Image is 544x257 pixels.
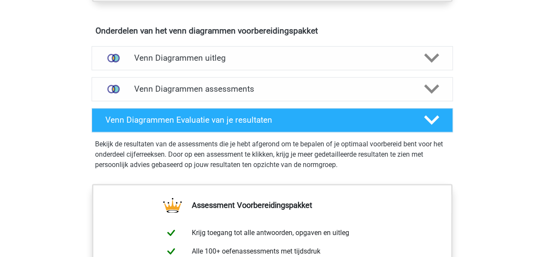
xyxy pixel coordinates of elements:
[105,115,410,125] h4: Venn Diagrammen Evaluatie van je resultaten
[102,78,124,100] img: venn diagrammen assessments
[95,139,449,170] p: Bekijk de resultaten van de assessments die je hebt afgerond om te bepalen of je optimaal voorber...
[102,47,124,69] img: venn diagrammen uitleg
[134,53,410,63] h4: Venn Diagrammen uitleg
[88,77,456,101] a: assessments Venn Diagrammen assessments
[134,84,410,94] h4: Venn Diagrammen assessments
[88,46,456,70] a: uitleg Venn Diagrammen uitleg
[95,26,449,36] h4: Onderdelen van het venn diagrammen voorbereidingspakket
[88,108,456,132] a: Venn Diagrammen Evaluatie van je resultaten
